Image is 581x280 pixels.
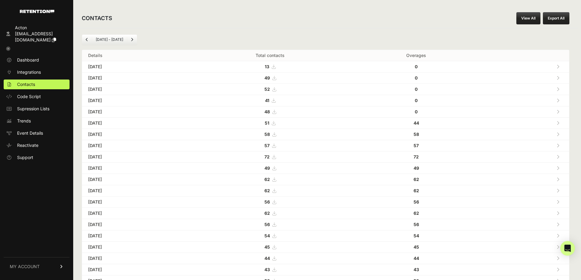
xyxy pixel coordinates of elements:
[264,132,276,137] a: 58
[4,23,70,45] a: Acton [EMAIL_ADDRESS][DOMAIN_NAME]
[82,242,188,253] td: [DATE]
[17,154,33,161] span: Support
[264,222,276,227] a: 56
[264,132,270,137] strong: 58
[264,244,270,250] strong: 45
[4,153,70,162] a: Support
[352,50,480,61] th: Overages
[264,154,270,159] strong: 72
[264,244,276,250] a: 45
[264,87,270,92] strong: 52
[82,14,112,23] h2: CONTACTS
[4,128,70,138] a: Event Details
[82,163,188,174] td: [DATE]
[414,120,419,126] strong: 44
[82,174,188,185] td: [DATE]
[82,151,188,163] td: [DATE]
[414,233,419,238] strong: 54
[414,267,419,272] strong: 43
[4,67,70,77] a: Integrations
[15,25,67,31] div: Acton
[265,98,275,103] a: 41
[264,75,276,80] a: 49
[4,80,70,89] a: Contacts
[264,267,270,272] strong: 43
[82,118,188,129] td: [DATE]
[414,244,419,250] strong: 45
[414,132,419,137] strong: 58
[414,154,419,159] strong: 72
[82,140,188,151] td: [DATE]
[17,69,41,75] span: Integrations
[560,241,575,256] div: Open Intercom Messenger
[265,64,275,69] a: 13
[82,264,188,275] td: [DATE]
[414,165,419,171] strong: 49
[17,57,39,63] span: Dashboard
[10,264,40,270] span: MY ACCOUNT
[82,84,188,95] td: [DATE]
[264,154,276,159] a: 72
[264,256,276,261] a: 44
[414,256,419,261] strong: 44
[264,177,276,182] a: 62
[264,165,270,171] strong: 49
[82,73,188,84] td: [DATE]
[264,143,276,148] a: 57
[414,211,419,216] strong: 62
[264,109,270,114] strong: 48
[188,50,352,61] th: Total contacts
[17,130,43,136] span: Event Details
[82,35,92,44] a: Previous
[264,211,270,216] strong: 62
[4,104,70,114] a: Supression Lists
[264,109,276,114] a: 48
[415,109,418,114] strong: 0
[516,12,540,24] a: View All
[17,142,38,148] span: Reactivate
[414,143,419,148] strong: 57
[264,256,270,261] strong: 44
[265,120,275,126] a: 51
[265,64,269,69] strong: 13
[414,199,419,204] strong: 56
[82,219,188,230] td: [DATE]
[82,50,188,61] th: Details
[264,143,270,148] strong: 57
[264,233,270,238] strong: 54
[264,177,270,182] strong: 62
[264,75,270,80] strong: 49
[127,35,137,44] a: Next
[264,188,276,193] a: 62
[264,188,270,193] strong: 62
[82,197,188,208] td: [DATE]
[264,199,276,204] a: 56
[414,222,419,227] strong: 56
[17,118,31,124] span: Trends
[82,253,188,264] td: [DATE]
[264,199,270,204] strong: 56
[265,98,269,103] strong: 41
[82,106,188,118] td: [DATE]
[264,267,276,272] a: 43
[82,61,188,73] td: [DATE]
[17,81,35,87] span: Contacts
[15,31,53,42] span: [EMAIL_ADDRESS][DOMAIN_NAME]
[82,185,188,197] td: [DATE]
[82,129,188,140] td: [DATE]
[414,177,419,182] strong: 62
[415,64,418,69] strong: 0
[17,106,49,112] span: Supression Lists
[20,10,54,13] img: Retention.com
[264,165,276,171] a: 49
[264,222,270,227] strong: 56
[4,55,70,65] a: Dashboard
[543,12,569,24] button: Export All
[82,230,188,242] td: [DATE]
[415,87,418,92] strong: 0
[82,208,188,219] td: [DATE]
[92,37,127,42] li: [DATE] - [DATE]
[82,95,188,106] td: [DATE]
[4,257,70,276] a: MY ACCOUNT
[4,140,70,150] a: Reactivate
